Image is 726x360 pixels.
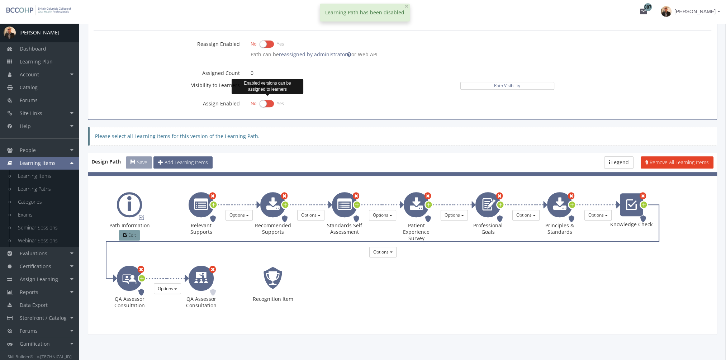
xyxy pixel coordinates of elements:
[251,41,257,47] span: No
[137,159,147,166] span: Save
[251,222,294,235] div: Recommended Supports
[245,79,455,91] p: Visible
[323,222,366,235] div: Standards Self Assessment
[11,221,79,234] a: Seminar Sessions
[229,212,245,218] span: Options
[611,159,629,166] span: Legend
[650,159,709,166] span: Remove All Learning Items
[610,221,653,228] div: Knowledge Check
[19,29,60,36] div: [PERSON_NAME]
[20,160,56,166] span: Learning Items
[126,156,152,169] button: Save
[460,82,554,90] a: Path Visibility
[88,98,245,107] label: Assign Enabled
[128,232,136,238] span: Edit
[251,296,294,302] div: Recognition Item
[674,5,716,18] span: [PERSON_NAME]
[369,210,396,221] button: Options
[232,79,303,94] div: Enabled versions can be assigned to learners
[8,354,72,359] small: SkillBuilder® - v.[TECHNICAL_ID]
[20,340,50,347] span: Gamification
[251,51,607,58] p: Path can be or Web API
[11,234,79,247] a: Webinar Sessions
[95,133,260,139] span: Please select all Learning Items for this version of the Learning Path.
[251,67,659,79] p: 0
[588,212,604,218] span: Options
[639,7,648,16] mat-icon: mail
[20,327,38,334] span: Forums
[604,156,634,169] button: Legend
[91,158,121,165] strong: Design Path
[180,296,223,309] div: QA Assessor Consultation
[158,285,173,292] span: Options
[88,79,245,89] label: Visibility to Learners
[512,210,540,221] button: Options
[20,84,38,91] span: Catalog
[20,45,46,52] span: Dashboard
[20,314,67,321] span: Storefront / Catalog
[11,195,79,208] a: Categories
[154,283,181,294] button: Options
[641,156,713,169] button: Remove All Learning Items
[20,276,58,283] span: Assign Learning
[373,212,388,218] span: Options
[20,263,51,270] span: Certifications
[180,222,223,235] div: Relevant Supports
[11,183,79,195] a: Learning Paths
[584,210,612,221] button: Options
[441,210,468,221] button: Options
[251,100,257,107] span: No
[11,208,79,221] a: Exams
[153,156,213,169] button: Add Learning Items
[373,249,389,255] span: Options
[20,110,42,117] span: Site Links
[20,71,39,78] span: Account
[119,230,140,241] button: Edit
[277,41,284,47] span: Yes
[20,147,36,153] span: People
[4,27,16,39] img: profilePicture.png
[325,9,404,16] span: Learning Path has been disabled
[516,212,532,218] span: Options
[20,302,48,308] span: Data Export
[297,210,324,221] button: Options
[538,222,581,235] div: Principles & Standards
[466,222,509,235] div: Professional Goals
[445,212,460,218] span: Options
[11,170,79,183] a: Learning Items
[301,212,317,218] span: Options
[88,67,245,77] label: Assigned Count
[20,58,53,65] span: Learning Plan
[20,97,38,104] span: Forums
[20,123,31,129] span: Help
[108,222,151,229] div: Path Information
[395,222,438,242] div: Patient Experience Survey
[88,38,245,48] label: Reassign Enabled
[369,247,397,257] button: Options
[226,210,253,221] button: Options
[108,296,151,309] div: QA Assessor Consultation
[20,289,38,295] span: Reports
[279,51,351,58] a: reassigned by administrator
[404,1,409,11] span: ×
[165,159,208,166] span: Add Learning Items
[20,250,47,257] span: Evaluations
[277,100,284,107] span: Yes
